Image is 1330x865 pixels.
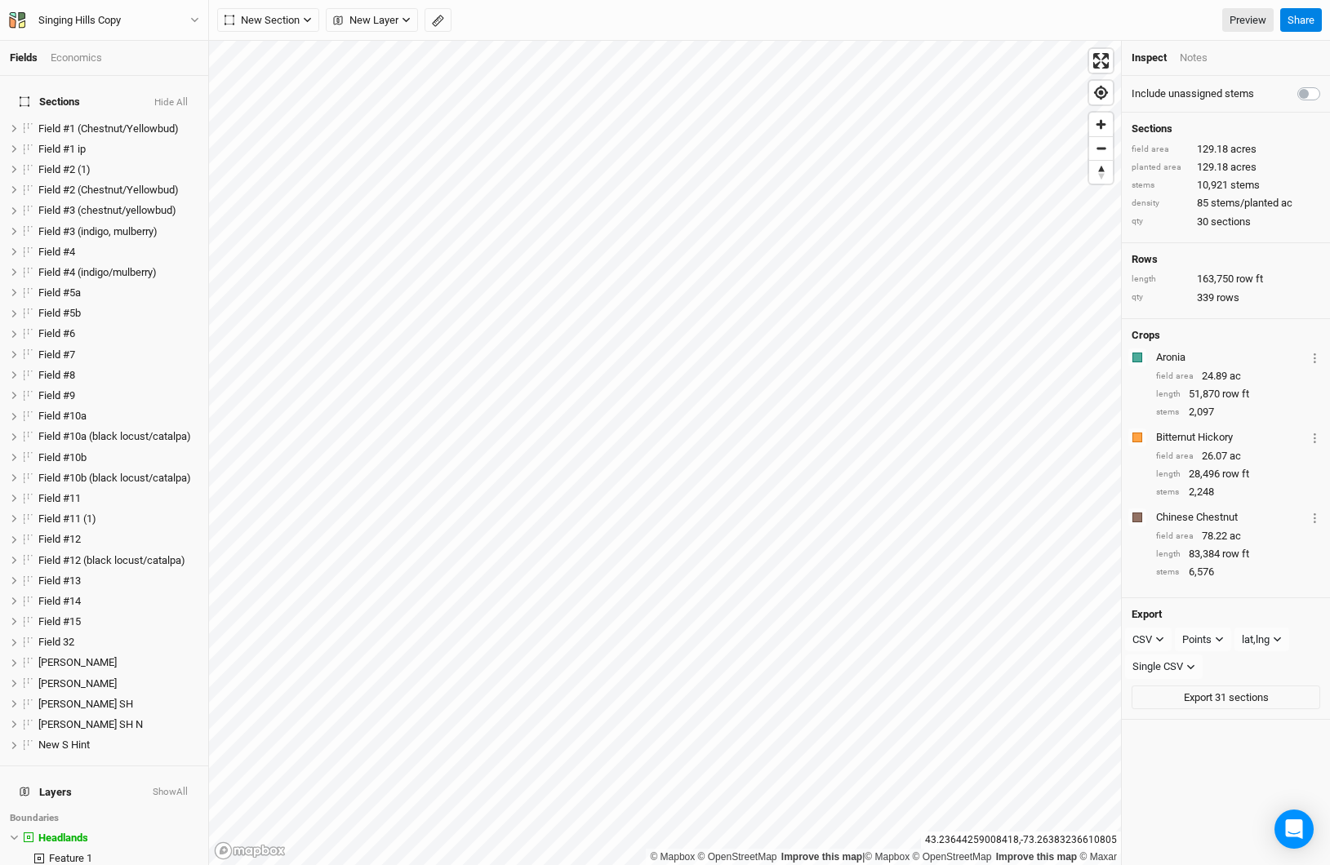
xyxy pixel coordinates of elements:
[38,225,198,238] div: Field #3 (indigo, mulberry)
[38,512,198,526] div: Field #11 (1)
[1156,430,1306,445] div: Bitternut Hickory
[1156,405,1320,419] div: 2,097
[38,451,198,464] div: Field #10b
[1230,369,1241,384] span: ac
[38,698,198,711] div: Holly SH
[1089,49,1113,73] button: Enter fullscreen
[38,286,198,299] div: Field #5a
[38,246,75,258] span: Field #4
[38,492,81,504] span: Field #11
[1089,137,1113,160] span: Zoom out
[49,852,92,864] span: Feature 1
[913,851,992,863] a: OpenStreetMap
[1156,450,1194,463] div: field area
[38,389,75,401] span: Field #9
[38,677,198,690] div: Holly Pomona
[38,204,176,216] span: Field #3 (chestnut/yellowbud)
[38,677,117,690] span: [PERSON_NAME]
[10,51,38,64] a: Fields
[425,8,451,33] button: Shortcut: M
[1156,485,1320,499] div: 2,248
[38,472,191,484] span: Field #10b (black locust/catalpa)
[1156,529,1320,543] div: 78.22
[698,851,777,863] a: OpenStreetMap
[1132,180,1189,192] div: stems
[38,492,198,505] div: Field #11
[1132,608,1320,621] h4: Export
[225,12,300,29] span: New Section
[209,41,1121,865] canvas: Map
[1310,428,1320,446] button: Crop Usage
[650,851,695,863] a: Mapbox
[38,636,198,649] div: Field 32
[781,851,862,863] a: Improve this map
[38,163,91,175] span: Field #2 (1)
[1217,291,1239,305] span: rows
[49,852,198,865] div: Feature 1
[1230,178,1260,193] span: stems
[8,11,200,29] button: Singing Hills Copy
[1230,529,1241,543] span: ac
[1132,197,1189,210] div: density
[217,8,319,33] button: New Section
[38,512,96,525] span: Field #11 (1)
[1236,272,1263,286] span: row ft
[996,851,1077,863] a: Improve this map
[38,286,81,299] span: Field #5a
[1156,510,1306,525] div: Chinese Chestnut
[38,554,198,567] div: Field #12 (black locust/catalpa)
[38,451,87,464] span: Field #10b
[1156,406,1181,419] div: stems
[1132,272,1320,286] div: 163,750
[38,266,198,279] div: Field #4 (indigo/mulberry)
[1156,370,1194,383] div: field area
[38,369,75,381] span: Field #8
[38,410,198,423] div: Field #10a
[38,307,81,319] span: Field #5b
[38,656,198,669] div: Holly
[38,595,81,607] span: Field #14
[38,636,74,648] span: Field 32
[1132,142,1320,157] div: 129.18
[1132,215,1320,229] div: 30
[38,246,198,259] div: Field #4
[1132,273,1189,286] div: length
[38,718,143,730] span: [PERSON_NAME] SH N
[1089,81,1113,104] button: Find my location
[38,389,198,402] div: Field #9
[51,51,102,65] div: Economics
[1310,508,1320,526] button: Crop Usage
[1156,566,1181,579] div: stems
[1230,142,1257,157] span: acres
[1156,369,1320,384] div: 24.89
[38,656,117,668] span: [PERSON_NAME]
[38,12,121,29] div: Singing Hills Copy
[650,849,1117,865] div: |
[38,327,75,339] span: Field #6
[38,225,158,237] span: Field #3 (indigo, mulberry)
[38,163,198,176] div: Field #2 (1)
[865,851,910,863] a: Mapbox
[38,574,81,587] span: Field #13
[1132,685,1320,710] button: Export 31 sections
[1222,387,1249,401] span: row ft
[1132,632,1152,648] div: CSV
[38,615,198,628] div: Field #15
[1156,387,1320,401] div: 51,870
[1211,215,1251,229] span: sections
[1079,851,1117,863] a: Maxar
[1156,449,1320,464] div: 26.07
[1156,468,1181,481] div: length
[1274,810,1314,849] div: Open Intercom Messenger
[1222,547,1249,561] span: row ft
[1089,113,1113,136] span: Zoom in
[1132,51,1167,65] div: Inspect
[1132,178,1320,193] div: 10,921
[1222,8,1274,33] a: Preview
[38,430,191,442] span: Field #10a (black locust/catalpa)
[1280,8,1322,33] button: Share
[153,97,189,109] button: Hide All
[38,430,198,443] div: Field #10a (black locust/catalpa)
[38,595,198,608] div: Field #14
